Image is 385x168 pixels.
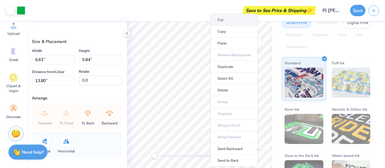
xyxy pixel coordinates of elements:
[82,121,94,126] span: To Back
[9,57,18,62] span: Greek
[282,19,311,28] div: Screen Print
[332,68,371,98] img: Puff Ink
[32,47,42,54] label: Width
[244,6,315,15] div: Save to See Price & Shipping
[211,84,258,96] li: Delete
[334,31,350,40] div: Vinyl
[282,31,306,40] div: Applique
[32,68,64,75] label: Distance from Collar
[8,31,20,36] span: Upload
[285,114,323,144] img: Neon Ink
[211,73,258,84] li: Select All
[285,68,323,98] img: Standard
[58,149,75,154] span: Horizontal
[152,153,158,159] div: Accessibility label
[343,19,372,28] div: Digital Print
[352,31,366,40] div: Foil
[211,14,258,26] li: Cut
[4,84,23,93] span: Clipart & logos
[32,38,122,45] div: Size & Placement
[211,61,258,73] li: Duplicate
[285,60,300,66] span: Standard
[6,115,21,119] span: Decorate
[285,152,319,159] span: Glow in the Dark Ink
[79,68,89,75] label: Rotate
[332,60,344,66] span: Puff Ink
[211,143,258,155] li: Send Backward
[32,95,122,101] div: Arrange
[79,47,90,54] label: Height
[211,38,258,49] li: Paste
[250,50,258,55] div: Front
[22,149,44,155] strong: Need help?
[211,155,258,166] li: Send to Back
[211,26,258,38] li: Copy
[306,7,313,14] span: 👉
[318,5,347,17] input: Untitled Design
[102,121,118,126] span: Backward
[332,106,367,112] span: Metallic & Glitter Ink
[332,152,359,159] span: Water based Ink
[350,5,365,16] button: Save
[308,31,332,40] div: Transfers
[313,19,341,28] div: Embroidery
[332,114,371,144] img: Metallic & Glitter Ink
[285,106,299,112] span: Neon Ink
[282,43,311,52] div: Rhinestones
